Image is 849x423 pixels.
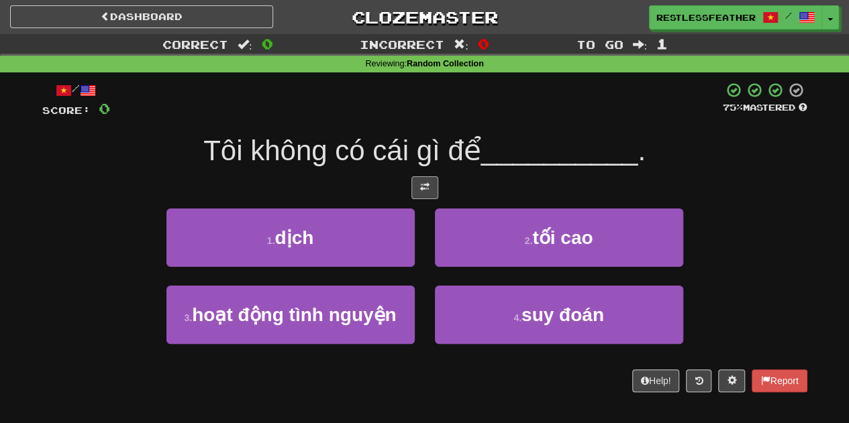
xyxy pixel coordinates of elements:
span: hoạt động tình nguyện [192,304,396,325]
span: 1 [656,36,668,52]
small: 1 . [267,235,275,246]
button: 4.suy đoán [435,286,683,344]
a: RestlessFeather873 / [649,5,822,29]
span: 0 [478,36,489,52]
span: Incorrect [360,38,444,51]
span: __________ [481,135,638,166]
button: Toggle translation (alt+t) [411,176,438,199]
span: : [238,39,252,50]
button: Round history (alt+y) [686,369,711,392]
span: tối cao [532,227,593,248]
span: : [632,39,647,50]
small: 4 . [513,312,521,323]
a: Clozemaster [293,5,556,29]
div: / [42,82,110,99]
small: 3 . [184,312,192,323]
span: Correct [162,38,228,51]
span: To go [576,38,623,51]
span: RestlessFeather873 [656,11,756,23]
span: suy đoán [521,304,604,325]
button: Help! [632,369,680,392]
span: 0 [99,100,110,117]
span: . [638,135,646,166]
span: / [785,11,792,20]
a: Dashboard [10,5,273,28]
span: Tôi không có cái gì để [203,135,481,166]
button: 2.tối cao [435,208,683,267]
strong: Random Collection [407,59,484,68]
small: 2 . [525,235,533,246]
span: 75 % [723,102,743,113]
button: 1.dịch [166,208,415,267]
div: Mastered [723,102,807,114]
button: 3.hoạt động tình nguyện [166,286,415,344]
span: 0 [262,36,273,52]
span: dịch [274,227,313,248]
button: Report [752,369,807,392]
span: : [454,39,468,50]
span: Score: [42,105,91,116]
